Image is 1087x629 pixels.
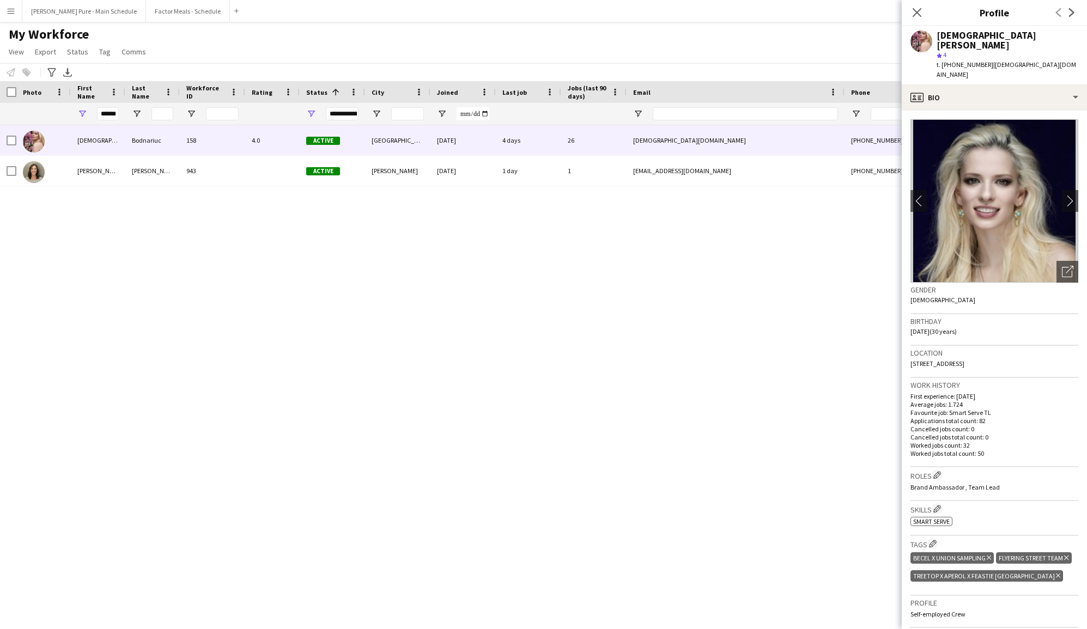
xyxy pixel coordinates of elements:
span: Status [306,88,327,96]
span: Phone [851,88,870,96]
div: Treetop x Aperol x Feastie [GEOGRAPHIC_DATA] [910,570,1063,582]
div: [PHONE_NUMBER] [845,125,984,155]
span: City [372,88,384,96]
button: Open Filter Menu [132,109,142,119]
div: [PHONE_NUMBER] [845,156,984,186]
span: Joined [437,88,458,96]
div: [PERSON_NAME] [365,156,430,186]
app-action-btn: Advanced filters [45,66,58,79]
span: Jobs (last 90 days) [568,84,607,100]
div: [DEMOGRAPHIC_DATA] [71,125,125,155]
a: Export [31,45,60,59]
h3: Profile [910,598,1078,608]
span: Export [35,47,56,57]
div: 158 [180,125,245,155]
button: Open Filter Menu [306,109,316,119]
span: [DATE] (30 years) [910,327,957,335]
h3: Roles [910,469,1078,481]
span: View [9,47,24,57]
div: [EMAIL_ADDRESS][DOMAIN_NAME] [627,156,845,186]
button: Open Filter Menu [372,109,381,119]
span: Active [306,167,340,175]
span: t. [PHONE_NUMBER] [937,60,993,69]
span: Photo [23,88,41,96]
button: Open Filter Menu [186,109,196,119]
span: | [DEMOGRAPHIC_DATA][DOMAIN_NAME] [937,60,1076,78]
div: [DATE] [430,125,496,155]
div: 4.0 [245,125,300,155]
input: Joined Filter Input [457,107,489,120]
div: 26 [561,125,627,155]
a: Status [63,45,93,59]
span: Tag [99,47,111,57]
span: Email [633,88,651,96]
p: Self-employed Crew [910,610,1078,618]
button: Open Filter Menu [437,109,447,119]
img: Cristiana Bodnariuc [23,131,45,152]
input: Last Name Filter Input [151,107,173,120]
span: [DEMOGRAPHIC_DATA] [910,296,975,304]
input: Email Filter Input [653,107,838,120]
div: Becel x Union Sampling [910,552,994,564]
h3: Tags [910,538,1078,549]
button: Open Filter Menu [633,109,643,119]
h3: Skills [910,503,1078,515]
div: [PERSON_NAME] [125,156,180,186]
span: Status [67,47,88,57]
div: [PERSON_NAME] [71,156,125,186]
div: [DEMOGRAPHIC_DATA][DOMAIN_NAME] [627,125,845,155]
app-action-btn: Export XLSX [61,66,74,79]
span: Workforce ID [186,84,226,100]
p: Cancelled jobs count: 0 [910,425,1078,433]
span: Active [306,137,340,145]
div: Open photos pop-in [1056,261,1078,283]
span: Smart Serve [913,517,950,526]
div: [DEMOGRAPHIC_DATA][PERSON_NAME] [937,30,1078,50]
h3: Work history [910,380,1078,390]
div: 4 days [496,125,561,155]
button: Open Filter Menu [851,109,861,119]
a: View [4,45,28,59]
input: City Filter Input [391,107,424,120]
span: Comms [122,47,146,57]
p: Worked jobs count: 32 [910,441,1078,449]
input: Phone Filter Input [871,107,977,120]
p: Favourite job: Smart Serve TL [910,408,1078,417]
div: Flyering Street Team [996,552,1071,564]
h3: Gender [910,285,1078,295]
span: 4 [943,51,946,59]
div: 1 day [496,156,561,186]
span: Last Name [132,84,160,100]
a: Comms [117,45,150,59]
span: Last job [502,88,527,96]
p: Average jobs: 1.724 [910,400,1078,408]
p: Worked jobs total count: 50 [910,449,1078,457]
div: Bodnariuc [125,125,180,155]
div: [GEOGRAPHIC_DATA] [365,125,430,155]
a: Tag [95,45,115,59]
button: Open Filter Menu [77,109,87,119]
div: Bio [902,84,1087,111]
button: [PERSON_NAME] Pure - Main Schedule [22,1,146,22]
span: My Workforce [9,26,89,42]
p: First experience: [DATE] [910,392,1078,400]
span: Brand Ambassador , Team Lead [910,483,1000,491]
button: Factor Meals - Schedule [146,1,230,22]
p: Cancelled jobs total count: 0 [910,433,1078,441]
div: [DATE] [430,156,496,186]
img: Crew avatar or photo [910,119,1078,283]
span: [STREET_ADDRESS] [910,359,964,368]
p: Applications total count: 82 [910,417,1078,425]
img: Cristina Giannobile [23,161,45,183]
h3: Location [910,348,1078,358]
div: 1 [561,156,627,186]
span: First Name [77,84,106,100]
h3: Birthday [910,316,1078,326]
span: Rating [252,88,272,96]
input: First Name Filter Input [97,107,119,120]
h3: Profile [902,5,1087,20]
input: Workforce ID Filter Input [206,107,239,120]
div: 943 [180,156,245,186]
